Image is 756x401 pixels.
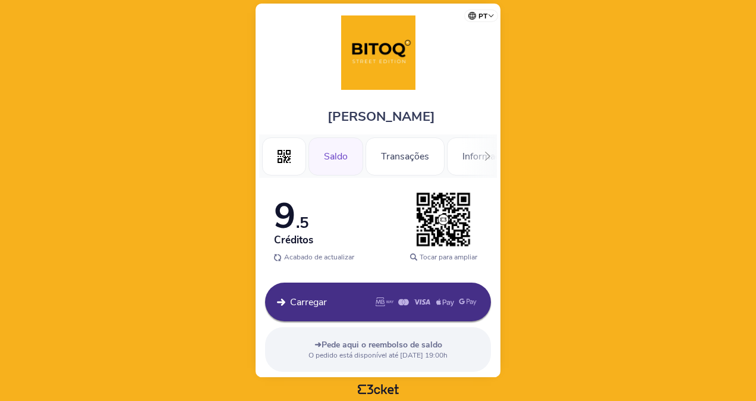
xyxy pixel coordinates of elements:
span: Pede aqui o reembolso de saldo [322,339,442,350]
p: ➜ [274,339,482,350]
img: Bitoq Street Edition [341,15,415,90]
span: Carregar [290,296,327,309]
span: [PERSON_NAME] [327,108,435,126]
span: 9 [274,192,295,240]
span: 5 [300,212,309,233]
span: Tocar para ampliar [420,252,477,262]
img: transparent_placeholder.3f4e7402.png [414,190,473,249]
a: Transações [366,149,445,162]
div: Saldo [308,137,363,176]
p: O pedido está disponível até [DATE] 19:00h [274,350,482,360]
a: Informações [447,149,530,162]
div: Informações [447,137,530,176]
div: Transações [366,137,445,176]
span: Acabado de actualizar [284,252,354,262]
a: Saldo [308,149,363,162]
span: . [296,212,309,233]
